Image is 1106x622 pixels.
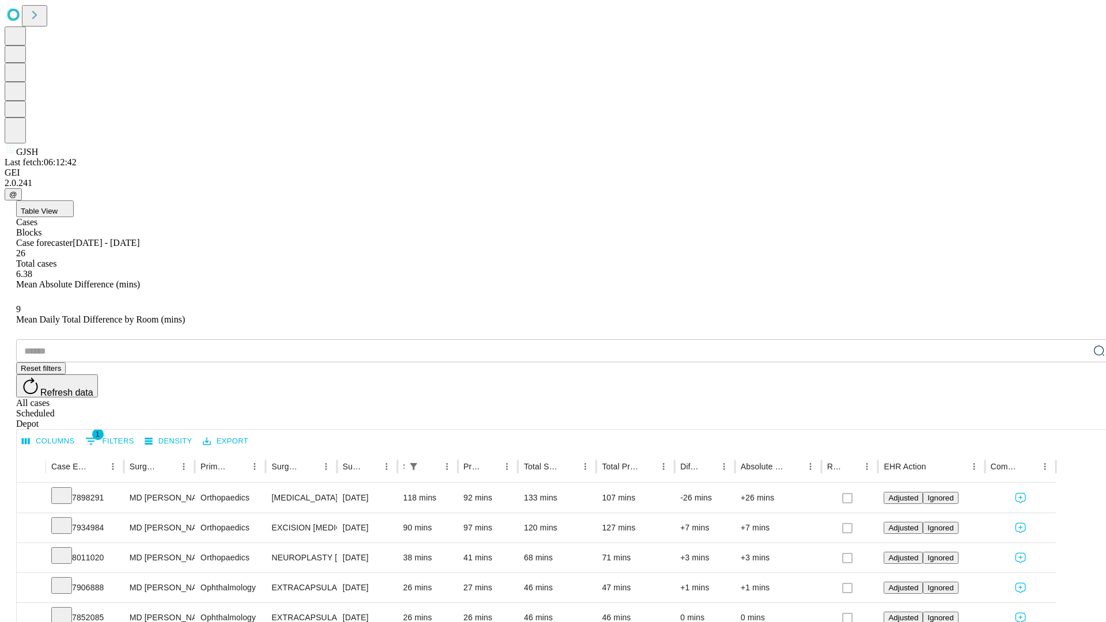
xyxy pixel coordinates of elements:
[888,553,918,562] span: Adjusted
[271,543,331,572] div: NEUROPLASTY [MEDICAL_DATA] AT [GEOGRAPHIC_DATA]
[200,573,260,602] div: Ophthalmology
[22,488,40,509] button: Expand
[302,458,318,475] button: Sort
[464,462,482,471] div: Predicted In Room Duration
[602,513,669,543] div: 127 mins
[464,543,513,572] div: 41 mins
[92,428,104,440] span: 1
[271,573,331,602] div: EXTRACAPSULAR CATARACT REMOVAL WITH [MEDICAL_DATA]
[716,458,732,475] button: Menu
[51,573,118,602] div: 7906888
[802,458,819,475] button: Menu
[700,458,716,475] button: Sort
[923,492,958,504] button: Ignored
[524,543,590,572] div: 68 mins
[403,462,404,471] div: Scheduled In Room Duration
[200,433,251,450] button: Export
[16,304,21,314] span: 9
[5,178,1101,188] div: 2.0.241
[602,462,638,471] div: Total Predicted Duration
[888,613,918,622] span: Adjusted
[423,458,439,475] button: Sort
[343,483,392,513] div: [DATE]
[888,494,918,502] span: Adjusted
[927,553,953,562] span: Ignored
[16,259,56,268] span: Total cases
[16,238,73,248] span: Case forecaster
[656,458,672,475] button: Menu
[271,462,300,471] div: Surgery Name
[343,462,361,471] div: Surgery Date
[271,513,331,543] div: EXCISION [MEDICAL_DATA] WRIST
[843,458,859,475] button: Sort
[16,279,140,289] span: Mean Absolute Difference (mins)
[483,458,499,475] button: Sort
[680,543,729,572] div: +3 mins
[499,458,515,475] button: Menu
[927,583,953,592] span: Ignored
[888,524,918,532] span: Adjusted
[464,573,513,602] div: 27 mins
[859,458,875,475] button: Menu
[51,483,118,513] div: 7898291
[378,458,395,475] button: Menu
[16,200,74,217] button: Table View
[680,483,729,513] div: -26 mins
[403,573,452,602] div: 26 mins
[16,248,25,258] span: 26
[16,147,38,157] span: GJSH
[406,458,422,475] button: Show filters
[271,483,331,513] div: [MEDICAL_DATA] MEDIAL AND LATERAL MENISCECTOMY
[524,483,590,513] div: 133 mins
[602,543,669,572] div: 71 mins
[966,458,982,475] button: Menu
[343,573,392,602] div: [DATE]
[130,462,158,471] div: Surgeon Name
[439,458,455,475] button: Menu
[741,573,816,602] div: +1 mins
[741,543,816,572] div: +3 mins
[1021,458,1037,475] button: Sort
[362,458,378,475] button: Sort
[884,492,923,504] button: Adjusted
[160,458,176,475] button: Sort
[247,458,263,475] button: Menu
[561,458,577,475] button: Sort
[884,552,923,564] button: Adjusted
[16,362,66,374] button: Reset filters
[991,462,1020,471] div: Comments
[40,388,93,397] span: Refresh data
[22,578,40,598] button: Expand
[406,458,422,475] div: 1 active filter
[680,573,729,602] div: +1 mins
[5,157,77,167] span: Last fetch: 06:12:42
[464,513,513,543] div: 97 mins
[577,458,593,475] button: Menu
[602,483,669,513] div: 107 mins
[5,188,22,200] button: @
[16,314,185,324] span: Mean Daily Total Difference by Room (mins)
[230,458,247,475] button: Sort
[22,518,40,538] button: Expand
[923,522,958,534] button: Ignored
[16,374,98,397] button: Refresh data
[200,513,260,543] div: Orthopaedics
[51,513,118,543] div: 7934984
[888,583,918,592] span: Adjusted
[89,458,105,475] button: Sort
[524,462,560,471] div: Total Scheduled Duration
[403,513,452,543] div: 90 mins
[680,462,699,471] div: Difference
[130,513,189,543] div: MD [PERSON_NAME] [PERSON_NAME]
[200,483,260,513] div: Orthopaedics
[741,513,816,543] div: +7 mins
[318,458,334,475] button: Menu
[21,207,58,215] span: Table View
[1037,458,1053,475] button: Menu
[142,433,195,450] button: Density
[51,543,118,572] div: 8011020
[200,543,260,572] div: Orthopaedics
[176,458,192,475] button: Menu
[130,573,189,602] div: MD [PERSON_NAME]
[130,483,189,513] div: MD [PERSON_NAME] [PERSON_NAME]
